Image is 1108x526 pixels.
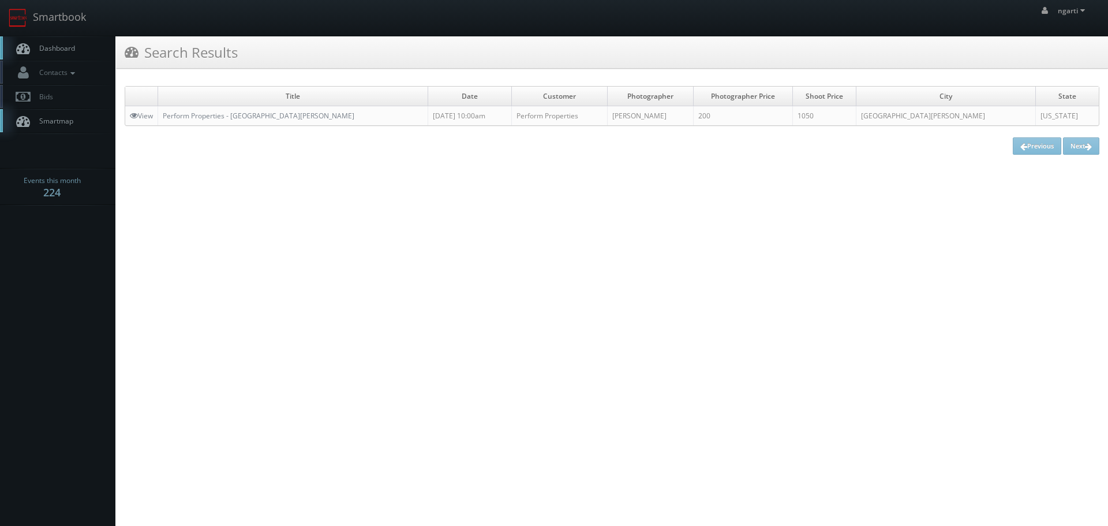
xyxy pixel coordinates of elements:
a: Perform Properties - [GEOGRAPHIC_DATA][PERSON_NAME] [163,111,354,121]
h3: Search Results [125,42,238,62]
td: Customer [512,87,608,106]
td: Perform Properties [512,106,608,126]
span: Smartmap [33,116,73,126]
td: 1050 [792,106,856,126]
td: [US_STATE] [1036,106,1099,126]
td: [DATE] 10:00am [428,106,512,126]
strong: 224 [43,185,61,199]
td: Date [428,87,512,106]
span: ngarti [1058,6,1088,16]
td: 200 [694,106,793,126]
a: View [130,111,153,121]
td: City [856,87,1035,106]
td: [PERSON_NAME] [608,106,694,126]
td: Title [158,87,428,106]
span: Events this month [24,175,81,186]
td: State [1036,87,1099,106]
span: Dashboard [33,43,75,53]
span: Contacts [33,68,78,77]
td: Photographer [608,87,694,106]
span: Bids [33,92,53,102]
img: smartbook-logo.png [9,9,27,27]
td: Shoot Price [792,87,856,106]
td: Photographer Price [694,87,793,106]
td: [GEOGRAPHIC_DATA][PERSON_NAME] [856,106,1035,126]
